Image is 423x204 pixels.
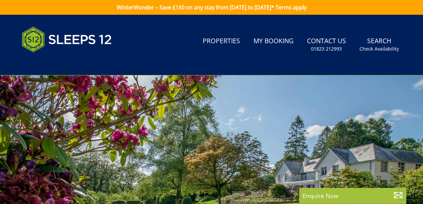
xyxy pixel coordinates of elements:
iframe: Customer reviews powered by Trustpilot [18,60,89,66]
p: Enquire Now [303,191,403,200]
a: Properties [200,34,243,49]
a: My Booking [251,34,296,49]
a: Contact Us01823 212993 [304,34,349,56]
small: 01823 212993 [311,46,342,52]
a: SearchCheck Availability [357,34,402,56]
small: Check Availability [359,46,399,52]
img: Sleeps 12 [22,23,112,56]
